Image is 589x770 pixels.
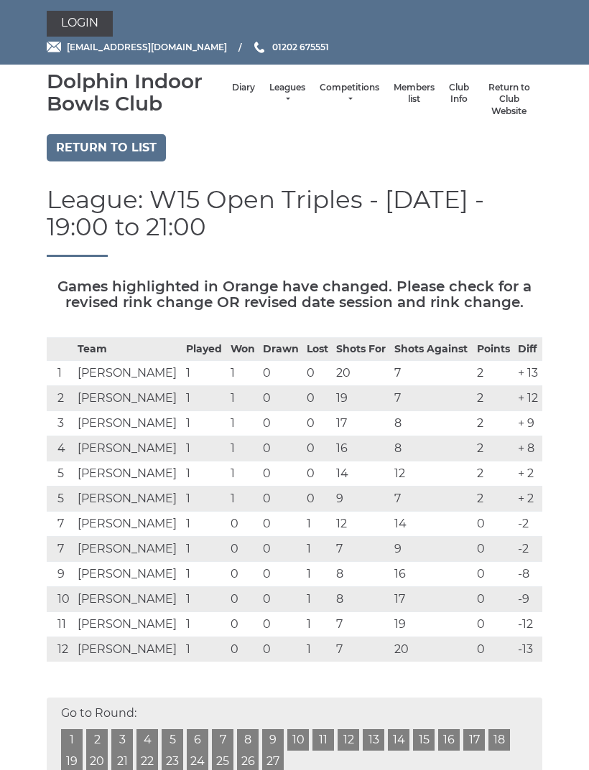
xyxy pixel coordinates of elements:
a: 5 [162,729,183,751]
th: Won [227,338,259,361]
td: 0 [303,436,333,461]
td: 2 [473,361,514,386]
td: [PERSON_NAME] [74,612,183,637]
td: -13 [514,637,542,662]
td: 0 [227,562,259,587]
td: 7 [391,386,473,411]
td: 1 [227,361,259,386]
th: Shots Against [391,338,473,361]
div: Dolphin Indoor Bowls Club [47,70,225,115]
td: 0 [259,612,303,637]
td: 17 [391,587,473,612]
td: 1 [303,637,333,662]
td: [PERSON_NAME] [74,512,183,537]
a: 8 [237,729,259,751]
td: 1 [182,487,226,512]
td: + 12 [514,386,542,411]
a: Diary [232,82,255,94]
td: 12 [333,512,391,537]
a: 16 [438,729,460,751]
td: 0 [259,562,303,587]
td: -8 [514,562,542,587]
td: 1 [227,386,259,411]
td: 0 [227,637,259,662]
td: + 2 [514,487,542,512]
td: 7 [333,537,391,562]
td: 12 [47,637,74,662]
td: 1 [227,436,259,461]
th: Shots For [333,338,391,361]
td: 0 [303,386,333,411]
td: 0 [303,361,333,386]
a: 1 [61,729,83,751]
td: 1 [182,361,226,386]
td: 9 [47,562,74,587]
td: 19 [333,386,391,411]
a: Return to Club Website [483,82,535,118]
td: 8 [333,562,391,587]
a: Leagues [269,82,305,105]
td: 1 [227,487,259,512]
td: 0 [303,411,333,436]
td: 0 [473,512,514,537]
td: 7 [391,487,473,512]
td: 0 [303,461,333,487]
td: 8 [391,436,473,461]
td: 14 [333,461,391,487]
td: 0 [259,637,303,662]
td: 0 [227,587,259,612]
td: 16 [391,562,473,587]
td: 0 [259,386,303,411]
a: 10 [287,729,309,751]
a: 12 [338,729,359,751]
td: 11 [47,612,74,637]
td: 0 [227,537,259,562]
td: -12 [514,612,542,637]
a: 2 [86,729,108,751]
td: 0 [303,487,333,512]
td: 2 [473,487,514,512]
a: 11 [312,729,334,751]
td: 0 [259,487,303,512]
a: Email [EMAIL_ADDRESS][DOMAIN_NAME] [47,40,227,54]
a: 7 [212,729,233,751]
td: 20 [391,637,473,662]
td: 7 [333,637,391,662]
span: 01202 675551 [272,42,329,52]
td: [PERSON_NAME] [74,411,183,436]
td: 1 [182,537,226,562]
span: [EMAIL_ADDRESS][DOMAIN_NAME] [67,42,227,52]
a: Login [47,11,113,37]
td: [PERSON_NAME] [74,386,183,411]
td: 1 [227,411,259,436]
td: 10 [47,587,74,612]
td: 0 [259,512,303,537]
h5: Games highlighted in Orange have changed. Please check for a revised rink change OR revised date ... [47,278,542,310]
td: 0 [227,612,259,637]
td: 1 [303,612,333,637]
td: 1 [303,512,333,537]
td: 1 [182,386,226,411]
a: 15 [413,729,435,751]
td: 2 [473,386,514,411]
td: 1 [303,562,333,587]
td: 1 [182,436,226,461]
td: 7 [47,512,74,537]
th: Points [473,338,514,361]
td: + 13 [514,361,542,386]
td: 5 [47,487,74,512]
th: Diff [514,338,542,361]
td: [PERSON_NAME] [74,587,183,612]
td: 0 [473,562,514,587]
td: 0 [473,537,514,562]
img: Email [47,42,61,52]
td: 20 [333,361,391,386]
td: 9 [391,537,473,562]
td: [PERSON_NAME] [74,461,183,487]
a: 9 [262,729,284,751]
td: + 2 [514,461,542,487]
a: Members list [394,82,435,105]
td: 16 [333,436,391,461]
td: 0 [259,461,303,487]
td: + 9 [514,411,542,436]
